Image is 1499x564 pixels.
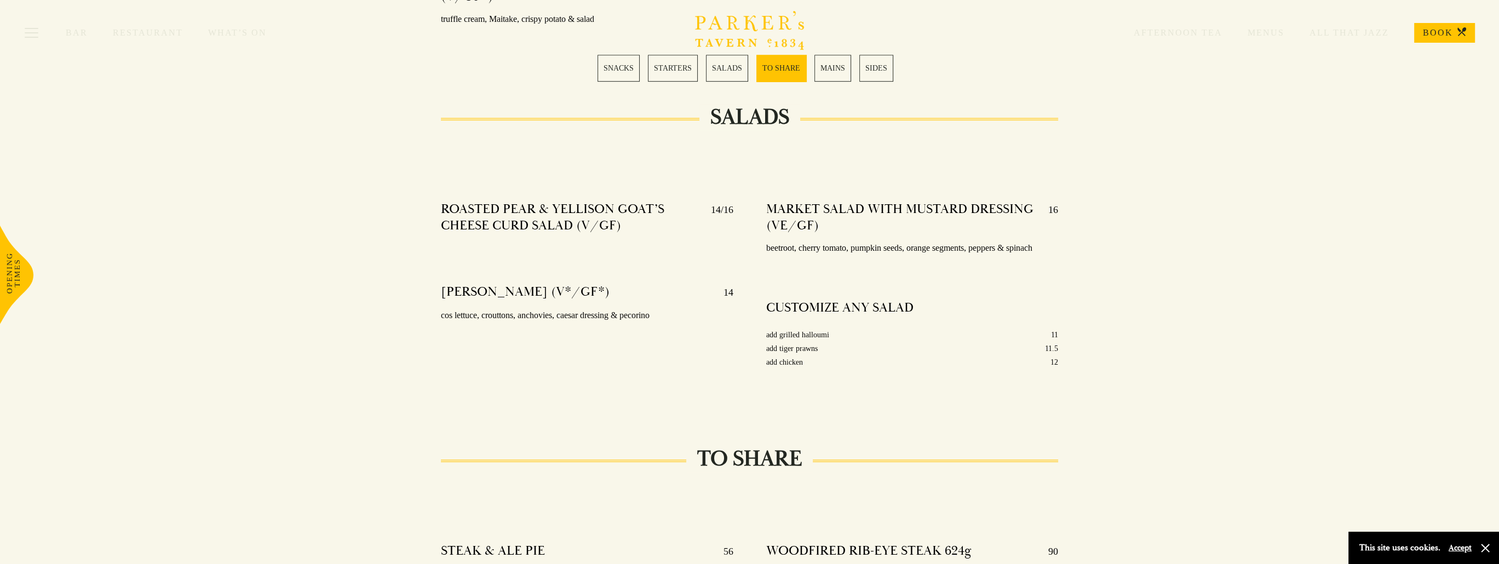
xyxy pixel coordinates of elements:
[441,543,545,560] h4: STEAK & ALE PIE
[766,342,818,355] p: add tiger prawns
[1037,543,1058,560] p: 90
[1045,342,1058,355] p: 11.5
[441,201,699,234] h4: ROASTED PEAR & YELLISON GOAT’S CHEESE CURD SALAD (V/GF)
[699,104,800,130] h2: SALADS
[648,55,698,82] a: 2 / 6
[766,328,829,342] p: add grilled halloumi
[859,55,893,82] a: 6 / 6
[766,543,972,560] h4: WOODFIRED RIB-EYE STEAK 624g
[686,446,813,472] h2: TO SHARE
[756,55,806,82] a: 4 / 6
[1037,201,1058,234] p: 16
[814,55,851,82] a: 5 / 6
[441,308,733,324] p: cos lettuce, crouttons, anchovies, caesar dressing & pecorino
[598,55,640,82] a: 1 / 6
[441,284,610,301] h4: [PERSON_NAME] (V*/GF*)
[713,284,733,301] p: 14
[766,201,1037,234] h4: MARKET SALAD WITH MUSTARD DRESSING (VE/GF)
[1480,543,1491,554] button: Close and accept
[1359,540,1440,556] p: This site uses cookies.
[1050,355,1058,369] p: 12
[766,355,803,369] p: add chicken
[706,55,748,82] a: 3 / 6
[700,201,733,234] p: 14/16
[1051,328,1058,342] p: 11
[1449,543,1472,553] button: Accept
[713,543,733,560] p: 56
[766,240,1058,256] p: beetroot, cherry tomato, pumpkin seeds, orange segments, peppers & spinach
[766,300,914,316] h4: CUSTOMIZE ANY SALAD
